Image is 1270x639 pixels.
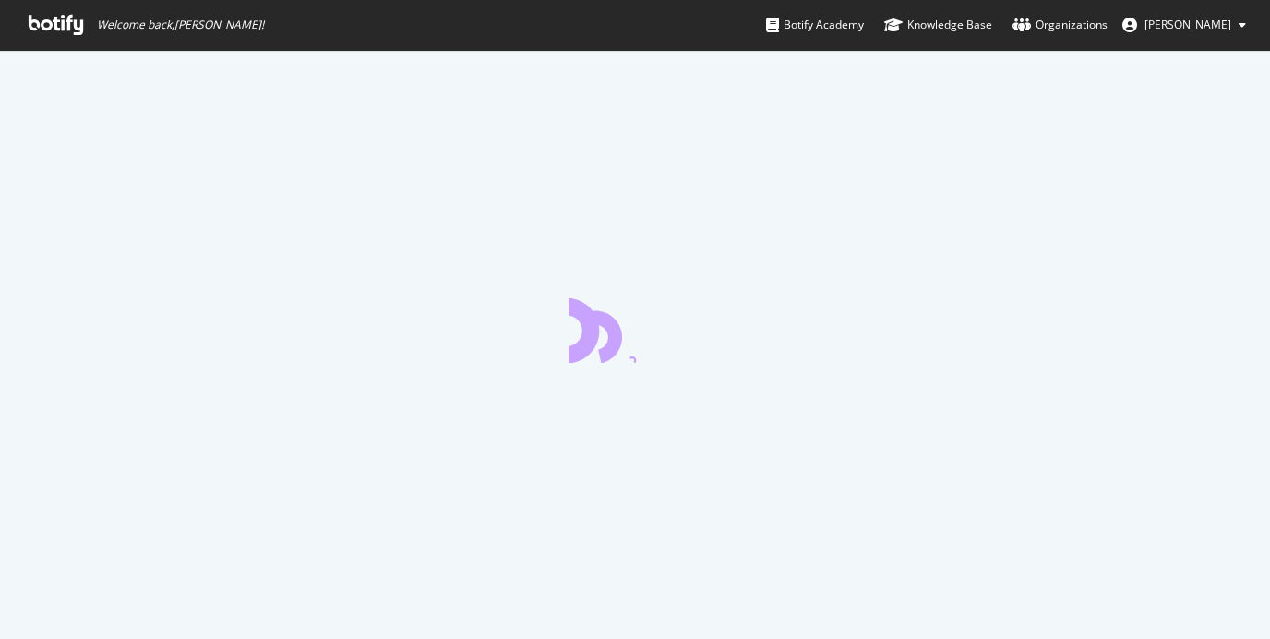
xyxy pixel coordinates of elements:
button: [PERSON_NAME] [1108,10,1261,40]
span: Annie Ye [1144,17,1231,32]
div: animation [569,296,701,363]
div: Botify Academy [766,16,864,34]
span: Welcome back, [PERSON_NAME] ! [97,18,264,32]
div: Organizations [1012,16,1108,34]
div: Knowledge Base [884,16,992,34]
